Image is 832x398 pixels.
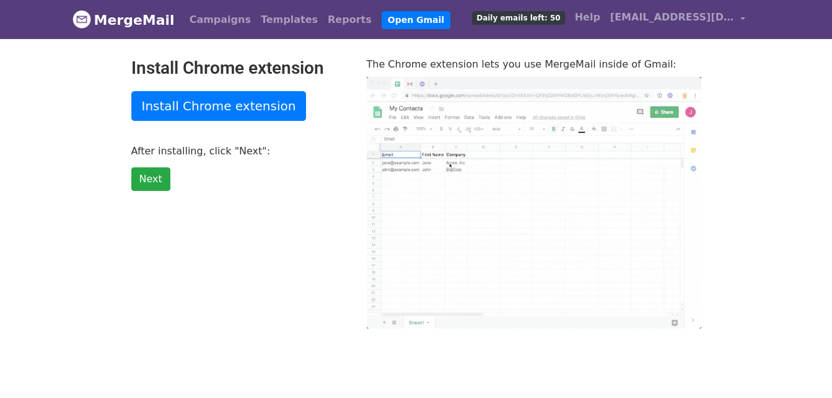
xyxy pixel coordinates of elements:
[131,91,307,121] a: Install Chrome extension
[323,7,377,32] a: Reports
[610,10,734,25] span: [EMAIL_ADDRESS][DOMAIN_NAME]
[131,144,348,157] p: After installing, click "Next":
[131,58,348,79] h2: Install Chrome extension
[570,5,605,30] a: Help
[770,338,832,398] iframe: Chat Widget
[185,7,256,32] a: Campaigns
[72,10,91,29] img: MergeMail logo
[72,7,175,33] a: MergeMail
[367,58,701,71] p: The Chrome extension lets you use MergeMail inside of Gmail:
[605,5,750,34] a: [EMAIL_ADDRESS][DOMAIN_NAME]
[131,167,170,191] a: Next
[382,11,450,29] a: Open Gmail
[467,5,569,30] a: Daily emails left: 50
[472,11,564,25] span: Daily emails left: 50
[256,7,323,32] a: Templates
